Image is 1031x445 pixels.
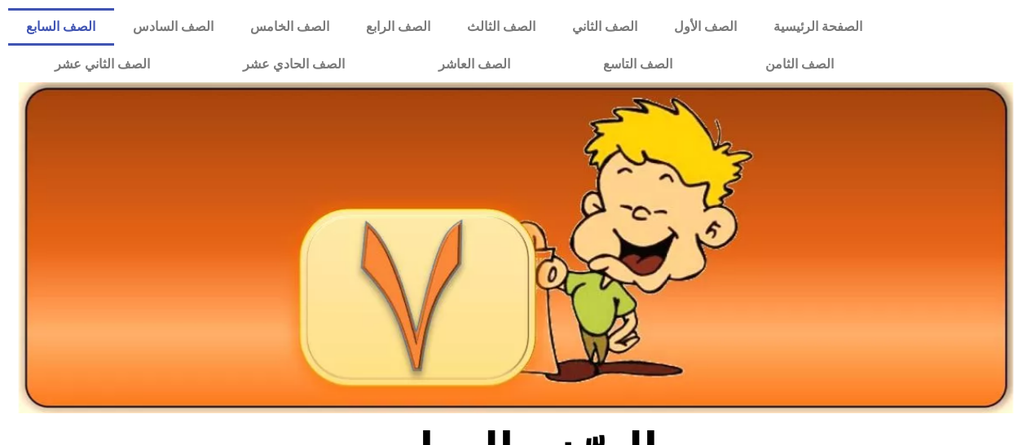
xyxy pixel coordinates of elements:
a: الصف الثامن [719,46,880,83]
a: الصف السادس [114,8,231,46]
a: الصف العاشر [392,46,557,83]
a: الصف الخامس [231,8,347,46]
a: الصف الأول [655,8,755,46]
a: الصف الثاني [553,8,655,46]
a: الصف الثالث [448,8,553,46]
a: الصفحة الرئيسية [755,8,880,46]
a: الصف الثاني عشر [8,46,196,83]
a: الصف التاسع [557,46,719,83]
a: الصف الرابع [347,8,448,46]
a: الصف السابع [8,8,114,46]
a: الصف الحادي عشر [196,46,391,83]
